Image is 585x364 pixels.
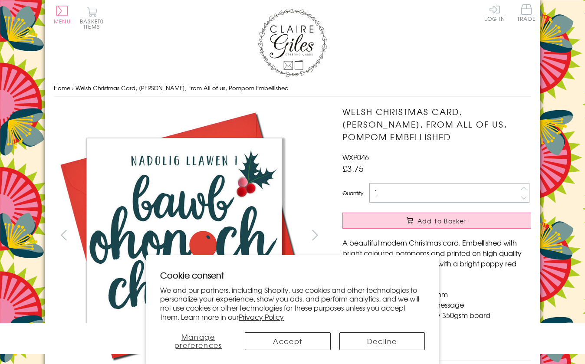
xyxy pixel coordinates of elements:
button: prev [54,225,73,245]
span: WXP046 [342,152,369,162]
p: We and our partners, including Shopify, use cookies and other technologies to personalize your ex... [160,285,425,321]
li: Dimensions: 150mm x 150mm [351,289,531,299]
span: Welsh Christmas Card, [PERSON_NAME], From All of us, Pompom Embellished [76,84,289,92]
button: next [306,225,325,245]
button: Accept [245,332,330,350]
nav: breadcrumbs [54,79,531,97]
span: Menu [54,17,71,25]
a: Log In [484,4,505,21]
button: Decline [339,332,425,350]
a: Trade [517,4,536,23]
label: Quantity [342,189,363,197]
li: Comes wrapped in Compostable bag [351,320,531,331]
a: Home [54,84,70,92]
h1: Welsh Christmas Card, [PERSON_NAME], From All of us, Pompom Embellished [342,105,531,143]
span: Manage preferences [174,331,222,350]
span: £3.75 [342,162,364,174]
span: › [72,84,74,92]
span: Add to Basket [417,216,467,225]
li: Printed in the U.K on quality 350gsm board [351,310,531,320]
h2: Cookie consent [160,269,425,281]
li: Blank inside for your own message [351,299,531,310]
img: Claire Giles Greetings Cards [258,9,327,77]
span: Trade [517,4,536,21]
span: 0 items [84,17,104,30]
button: Add to Basket [342,213,531,229]
button: Manage preferences [160,332,236,350]
button: Basket0 items [80,7,104,29]
p: A beautiful modern Christmas card. Embellished with bright coloured pompoms and printed on high q... [342,237,531,279]
a: Privacy Policy [239,312,284,322]
button: Menu [54,6,71,24]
